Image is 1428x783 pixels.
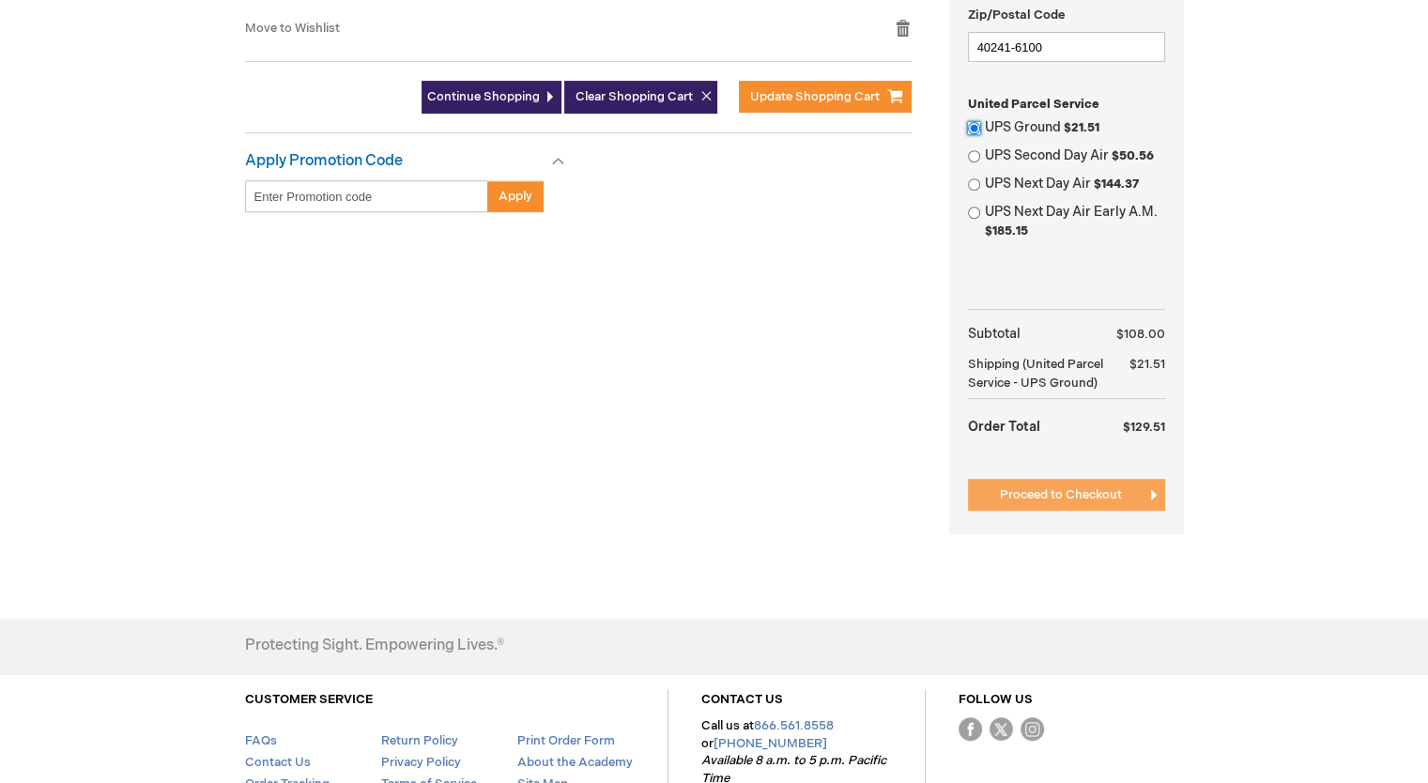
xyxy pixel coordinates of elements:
span: United Parcel Service [968,97,1099,112]
img: Twitter [990,717,1013,741]
span: Update Shopping Cart [750,89,880,104]
span: (United Parcel Service - UPS Ground) [968,357,1103,391]
a: Print Order Form [516,733,614,748]
label: UPS Next Day Air Early A.M. [985,203,1165,240]
img: instagram [1021,717,1044,741]
button: Clear Shopping Cart [564,81,717,114]
strong: Order Total [968,409,1040,442]
a: [PHONE_NUMBER] [714,736,827,751]
th: Subtotal [968,319,1103,349]
span: Shipping [968,357,1020,372]
span: $129.51 [1123,420,1165,435]
img: Facebook [959,717,982,741]
span: Continue Shopping [427,89,540,104]
span: $144.37 [1094,177,1139,192]
span: $21.51 [1129,357,1165,372]
strong: Apply Promotion Code [245,152,403,170]
span: $108.00 [1116,327,1165,342]
a: FAQs [245,733,277,748]
input: Enter Promotion code [245,180,488,212]
label: UPS Next Day Air [985,175,1165,193]
span: $50.56 [1112,148,1154,163]
a: Return Policy [380,733,457,748]
a: Move to Wishlist [245,21,340,36]
button: Update Shopping Cart [739,81,912,113]
a: Contact Us [245,755,311,770]
a: 866.561.8558 [754,718,834,733]
a: About the Academy [516,755,632,770]
span: Apply [499,189,532,204]
a: Continue Shopping [422,81,561,114]
a: CUSTOMER SERVICE [245,692,373,707]
button: Proceed to Checkout [968,479,1165,511]
span: $185.15 [985,223,1028,238]
span: $21.51 [1064,120,1099,135]
label: UPS Ground [985,118,1165,137]
span: Proceed to Checkout [1000,487,1122,502]
span: Zip/Postal Code [968,8,1066,23]
h4: Protecting Sight. Empowering Lives.® [245,637,504,654]
button: Apply [487,180,544,212]
span: Clear Shopping Cart [576,89,693,104]
a: FOLLOW US [959,692,1033,707]
a: CONTACT US [701,692,783,707]
label: UPS Second Day Air [985,146,1165,165]
a: Privacy Policy [380,755,460,770]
